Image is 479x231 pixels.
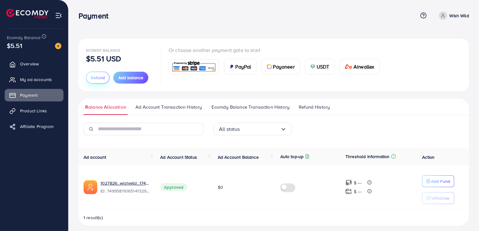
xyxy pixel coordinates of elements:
span: Affiliate Program [20,123,54,130]
p: Or choose another payment gate to start [169,46,385,54]
img: card [310,64,315,69]
p: $ --- [354,179,362,187]
div: Search for option [214,123,292,135]
a: cardPayPal [224,59,257,74]
button: Add balance [113,72,148,84]
a: Product Links [5,105,64,117]
a: Affiliate Program [5,120,64,133]
p: Auto top-up [280,153,304,160]
a: cardUSDT [305,59,335,74]
button: Withdraw [422,192,454,204]
img: top-up amount [345,188,352,195]
button: Refund [86,72,110,84]
p: $5.51 USD [86,55,121,62]
input: Search for option [240,124,280,134]
img: top-up amount [345,179,352,186]
span: $5.51 [7,41,22,50]
p: Withdraw [431,194,449,202]
span: USDT [317,63,329,70]
span: Action [422,154,435,160]
a: Overview [5,58,64,70]
a: 1027826_wishwild_1746132650416 [100,180,150,186]
img: card [229,64,234,69]
img: card [345,64,352,69]
span: Payoneer [273,63,295,70]
a: Payment [5,89,64,101]
span: Ecomdy Balance [86,48,120,53]
div: <span class='underline'>1027826_wishwild_1746132650416</span></br>7499581106514132999 [100,180,150,194]
h3: Payment [79,11,113,20]
span: Ecomdy Balance [7,34,41,41]
span: Airwallex [354,63,374,70]
a: card [169,59,219,74]
span: All status [219,124,240,134]
p: Wish Wild [450,12,469,19]
button: Add Fund [422,175,454,187]
span: Ecomdy Balance Transaction History [211,104,289,110]
span: 1 result(s) [84,214,103,221]
span: ID: 7499581106514132999 [100,188,150,194]
img: card [267,64,272,69]
p: Add Fund [431,177,450,185]
span: Ad account [84,154,106,160]
span: Ad Account Status [160,154,197,160]
span: Product Links [20,108,47,114]
span: My ad accounts [20,76,52,83]
span: Ad Account Transaction History [135,104,202,110]
span: Refund History [299,104,330,110]
p: Threshold information [345,153,390,160]
a: cardPayoneer [262,59,300,74]
span: Ad Account Balance [218,154,259,160]
a: cardAirwallex [339,59,380,74]
img: image [55,43,61,49]
a: My ad accounts [5,73,64,86]
img: ic-ads-acc.e4c84228.svg [84,180,97,194]
img: logo [6,9,48,18]
span: Add balance [118,74,143,81]
a: Wish Wild [436,12,469,20]
span: $0 [218,184,223,190]
span: PayPal [236,63,251,70]
span: Balance Allocation [85,104,126,110]
img: card [171,60,217,74]
iframe: Chat [452,203,474,226]
span: Refund [91,74,105,81]
span: Payment [20,92,38,98]
img: menu [55,12,62,19]
span: Approved [160,183,187,191]
p: $ --- [354,188,362,195]
span: Overview [20,61,39,67]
